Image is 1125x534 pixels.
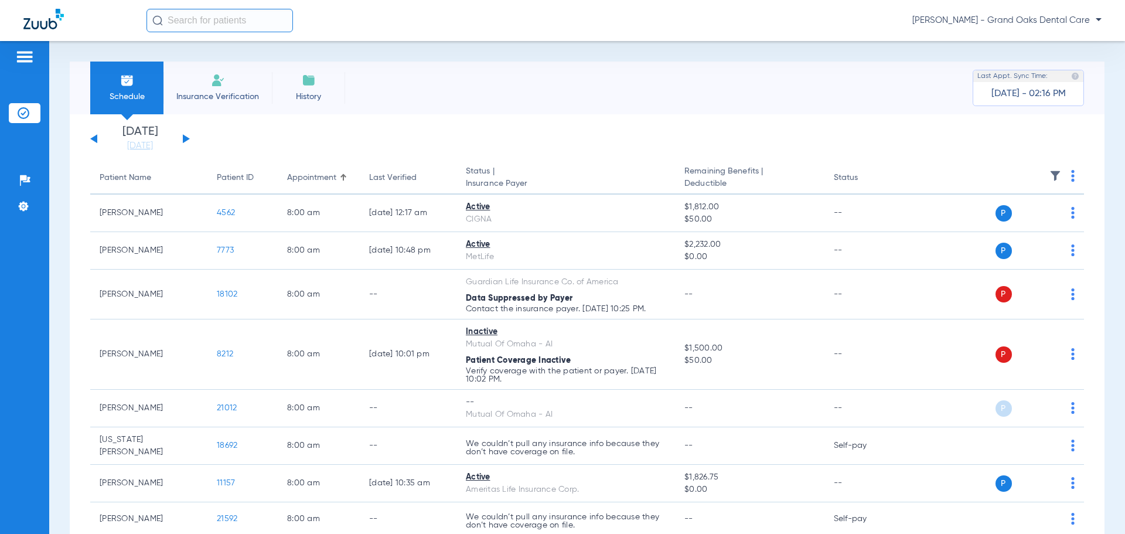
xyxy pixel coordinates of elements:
[99,91,155,103] span: Schedule
[90,390,207,427] td: [PERSON_NAME]
[466,251,666,263] div: MetLife
[90,270,207,319] td: [PERSON_NAME]
[824,232,904,270] td: --
[217,479,235,487] span: 11157
[824,270,904,319] td: --
[217,172,254,184] div: Patient ID
[278,427,360,465] td: 8:00 AM
[369,172,417,184] div: Last Verified
[684,290,693,298] span: --
[369,172,447,184] div: Last Verified
[1071,244,1075,256] img: group-dot-blue.svg
[684,342,814,355] span: $1,500.00
[217,515,237,523] span: 21592
[1071,348,1075,360] img: group-dot-blue.svg
[360,319,456,390] td: [DATE] 10:01 PM
[684,239,814,251] span: $2,232.00
[996,400,1012,417] span: P
[278,465,360,502] td: 8:00 AM
[278,390,360,427] td: 8:00 AM
[90,195,207,232] td: [PERSON_NAME]
[675,162,824,195] th: Remaining Benefits |
[100,172,151,184] div: Patient Name
[991,88,1066,100] span: [DATE] - 02:16 PM
[1071,477,1075,489] img: group-dot-blue.svg
[105,126,175,152] li: [DATE]
[360,390,456,427] td: --
[684,201,814,213] span: $1,812.00
[217,209,235,217] span: 4562
[217,172,268,184] div: Patient ID
[456,162,675,195] th: Status |
[684,251,814,263] span: $0.00
[466,367,666,383] p: Verify coverage with the patient or payer. [DATE] 10:02 PM.
[466,213,666,226] div: CIGNA
[278,270,360,319] td: 8:00 AM
[287,172,336,184] div: Appointment
[684,404,693,412] span: --
[684,355,814,367] span: $50.00
[105,140,175,152] a: [DATE]
[466,356,571,365] span: Patient Coverage Inactive
[146,9,293,32] input: Search for patients
[466,178,666,190] span: Insurance Payer
[996,243,1012,259] span: P
[466,239,666,251] div: Active
[466,471,666,484] div: Active
[684,178,814,190] span: Deductible
[466,276,666,288] div: Guardian Life Insurance Co. of America
[1071,207,1075,219] img: group-dot-blue.svg
[287,172,350,184] div: Appointment
[912,15,1102,26] span: [PERSON_NAME] - Grand Oaks Dental Care
[152,15,163,26] img: Search Icon
[996,346,1012,363] span: P
[360,427,456,465] td: --
[1071,402,1075,414] img: group-dot-blue.svg
[278,195,360,232] td: 8:00 AM
[1071,440,1075,451] img: group-dot-blue.svg
[466,440,666,456] p: We couldn’t pull any insurance info because they don’t have coverage on file.
[23,9,64,29] img: Zuub Logo
[824,319,904,390] td: --
[824,162,904,195] th: Status
[360,195,456,232] td: [DATE] 12:17 AM
[977,70,1048,82] span: Last Appt. Sync Time:
[217,404,237,412] span: 21012
[217,246,234,254] span: 7773
[466,305,666,313] p: Contact the insurance payer. [DATE] 10:25 PM.
[824,195,904,232] td: --
[1071,513,1075,525] img: group-dot-blue.svg
[466,294,572,302] span: Data Suppressed by Payer
[281,91,336,103] span: History
[466,396,666,409] div: --
[684,471,814,484] span: $1,826.75
[211,73,225,87] img: Manual Insurance Verification
[1071,72,1079,80] img: last sync help info
[824,427,904,465] td: Self-pay
[824,390,904,427] td: --
[217,290,237,298] span: 18102
[100,172,198,184] div: Patient Name
[278,319,360,390] td: 8:00 AM
[466,409,666,421] div: Mutual Of Omaha - AI
[466,484,666,496] div: Ameritas Life Insurance Corp.
[90,232,207,270] td: [PERSON_NAME]
[466,326,666,338] div: Inactive
[1071,170,1075,182] img: group-dot-blue.svg
[360,465,456,502] td: [DATE] 10:35 AM
[684,515,693,523] span: --
[684,441,693,450] span: --
[172,91,263,103] span: Insurance Verification
[90,319,207,390] td: [PERSON_NAME]
[466,201,666,213] div: Active
[824,465,904,502] td: --
[217,350,233,358] span: 8212
[90,427,207,465] td: [US_STATE][PERSON_NAME]
[90,465,207,502] td: [PERSON_NAME]
[1071,288,1075,300] img: group-dot-blue.svg
[996,475,1012,492] span: P
[278,232,360,270] td: 8:00 AM
[217,441,237,450] span: 18692
[466,513,666,529] p: We couldn’t pull any insurance info because they don’t have coverage on file.
[466,338,666,351] div: Mutual Of Omaha - AI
